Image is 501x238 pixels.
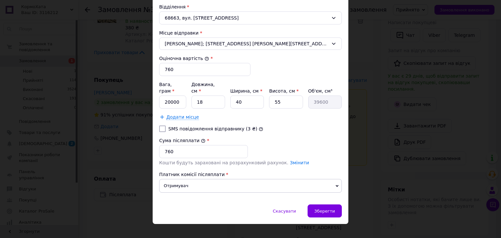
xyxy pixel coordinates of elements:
span: Скасувати [273,209,296,214]
label: Ширина, см [230,88,262,94]
span: Додати місце [166,114,199,120]
div: Об'єм, см³ [308,88,342,94]
span: Отримувач [159,179,342,193]
span: [PERSON_NAME]; [STREET_ADDRESS] [PERSON_NAME][STREET_ADDRESS] [165,40,328,47]
span: Кошти будуть зараховані на розрахунковий рахунок. [159,160,309,165]
a: Змінити [290,160,309,165]
div: Місце відправки [159,30,342,36]
label: Сума післяплати [159,138,205,143]
span: Зберегти [314,209,335,214]
label: Висота, см [269,88,298,94]
span: Платник комісії післяплати [159,172,225,177]
div: 68663, вул. [STREET_ADDRESS] [159,11,342,24]
label: Довжина, см [191,82,215,94]
label: SMS повідомлення відправнику (3 ₴) [168,126,257,131]
div: Відділення [159,4,342,10]
label: Оціночна вартість [159,56,209,61]
label: Вага, грам [159,82,175,94]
